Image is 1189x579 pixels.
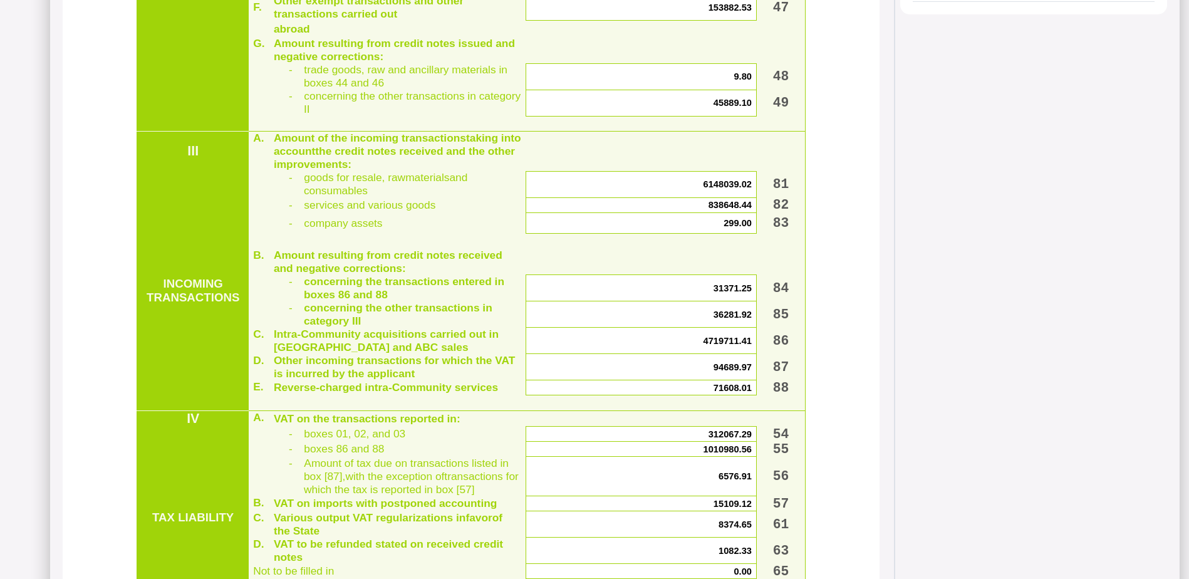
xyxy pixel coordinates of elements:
[704,179,752,189] span: 6148039.02
[253,354,264,367] span: D.
[274,37,515,63] span: Amount resulting from credit notes issued and negative corrections:
[253,37,264,50] span: G.
[714,283,752,293] span: 31371.25
[274,538,503,563] span: VAT to be refunded stated on received credit notes
[709,429,752,439] span: 312067.29
[773,427,789,442] span: 54
[465,511,492,524] span: favor
[253,411,264,424] span: A.
[719,519,752,529] span: 8374.65
[187,143,199,159] span: III
[289,171,304,184] span: -
[773,281,789,296] span: 84
[773,197,789,212] span: 82
[274,497,497,509] span: VAT on imports with postponed accounting
[345,470,444,482] span: with the exception of
[773,69,789,84] span: 48
[289,199,304,211] span: -
[289,63,304,76] span: -
[274,132,521,170] span: Amount of the incoming transactions the credit notes received and the other improvements:
[152,511,234,524] span: TAX LIABILITY
[304,275,504,301] span: concerning the transactions entered in boxes 86 and 88
[773,177,789,192] span: 81
[274,328,499,353] span: Intra-Community acquisitions carried out in [GEOGRAPHIC_DATA] and ABC sales
[253,496,264,509] span: B.
[253,132,264,144] span: A.
[773,380,789,395] span: 88
[289,90,304,102] span: -
[773,216,789,231] span: 83
[289,301,304,314] span: -
[253,328,264,340] span: C.
[714,98,752,108] span: 45889.10
[304,457,519,496] span: Amount of tax due on transactions listed in box [87], transactions for which the tax is reported ...
[773,442,789,457] span: 55
[405,171,449,184] span: materials
[714,383,752,393] span: 71608.01
[734,566,752,576] span: 0.00
[719,471,752,481] span: 6576.91
[289,427,304,440] span: -
[253,249,264,261] span: B.
[719,546,752,556] span: 1082.33
[773,517,789,532] span: 61
[704,336,752,346] span: 4719711.41
[253,565,334,577] span: Not to be filled in
[773,333,789,348] span: 86
[274,511,502,537] span: Various output VAT regularizations in of the State
[187,411,199,426] span: IV
[304,427,405,440] span: boxes 01, 02, and 03
[714,362,752,372] span: 94689.97
[289,217,304,229] span: -
[274,381,498,394] span: Reverse-charged intra-Community services
[274,23,310,35] span: abroad
[773,360,789,375] span: 87
[724,218,752,228] span: 299.00
[289,442,304,455] span: -
[274,412,460,425] span: VAT on the transactions reported in:
[773,95,789,110] span: 49
[289,275,304,288] span: -
[274,249,502,274] span: Amount resulting from credit notes received and negative corrections:
[253,538,264,550] span: D.
[304,199,435,211] span: services and various goods
[304,90,521,115] span: concerning the other transactions in category II
[274,354,515,380] span: Other incoming transactions for which the VAT is incurred by the applicant
[253,1,261,13] span: F.
[773,564,789,579] span: 65
[304,217,382,229] span: company assets
[147,277,239,304] span: INCOMING TRANSACTIONS
[253,380,263,393] span: E.
[734,71,752,81] span: 9.80
[714,310,752,320] span: 36281.92
[253,511,264,524] span: C.
[304,63,507,89] span: trade goods, raw and ancillary materials in boxes 44 and 46
[773,543,789,558] span: 63
[274,132,521,157] span: taking into account
[773,469,789,484] span: 56
[709,3,752,13] span: 153882.53
[709,200,752,210] span: 838648.44
[714,499,752,509] span: 15109.12
[304,301,492,327] span: concerning the other transactions in category III
[704,444,752,454] span: 1010980.56
[773,496,789,511] span: 57
[289,457,304,469] span: -
[304,442,384,455] span: boxes 86 and 88
[773,307,789,322] span: 85
[304,171,467,197] span: goods for resale, raw and consumables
